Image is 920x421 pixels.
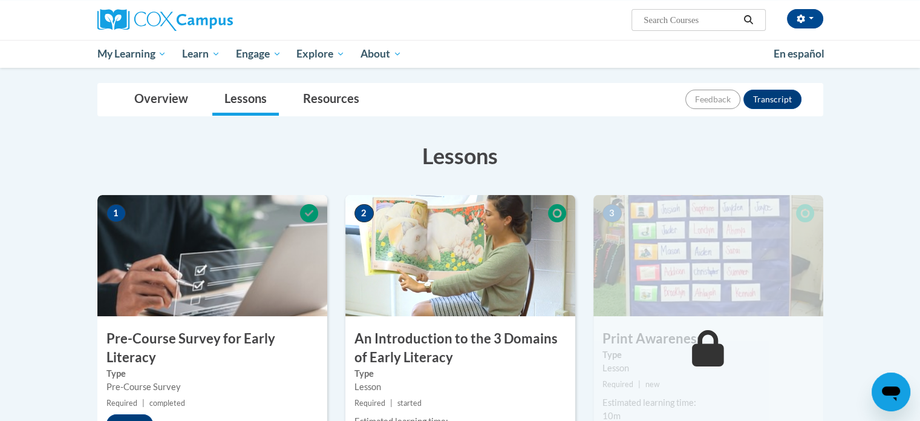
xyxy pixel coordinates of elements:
a: En español [766,41,832,67]
div: Main menu [79,40,841,68]
button: Feedback [685,90,740,109]
img: Cox Campus [97,9,233,31]
span: About [360,47,402,61]
a: Lessons [212,84,279,116]
div: Estimated learning time: [602,396,814,409]
span: completed [149,399,185,408]
span: | [638,380,641,389]
label: Type [106,367,318,380]
h3: Lessons [97,141,823,171]
span: Learn [182,47,220,61]
img: Course Image [593,195,823,316]
span: new [645,380,660,389]
span: Explore [296,47,345,61]
span: | [142,399,145,408]
span: started [397,399,422,408]
span: En español [774,47,824,60]
iframe: Button to launch messaging window [872,373,910,411]
a: My Learning [90,40,175,68]
button: Transcript [743,90,801,109]
span: | [390,399,393,408]
span: Engage [236,47,281,61]
h3: Pre-Course Survey for Early Literacy [97,330,327,367]
span: 2 [354,204,374,222]
span: 3 [602,204,622,222]
button: Search [739,13,757,27]
span: Required [354,399,385,408]
img: Course Image [345,195,575,316]
span: 1 [106,204,126,222]
label: Type [354,367,566,380]
input: Search Courses [642,13,739,27]
a: Learn [174,40,228,68]
a: About [353,40,409,68]
span: 10m [602,411,621,421]
a: Cox Campus [97,9,327,31]
div: Pre-Course Survey [106,380,318,394]
span: Required [106,399,137,408]
h3: An Introduction to the 3 Domains of Early Literacy [345,330,575,367]
a: Overview [122,84,200,116]
label: Type [602,348,814,362]
a: Resources [291,84,371,116]
span: Required [602,380,633,389]
div: Lesson [354,380,566,394]
a: Engage [228,40,289,68]
button: Account Settings [787,9,823,28]
span: My Learning [97,47,166,61]
img: Course Image [97,195,327,316]
h3: Print Awareness [593,330,823,348]
div: Lesson [602,362,814,375]
a: Explore [289,40,353,68]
